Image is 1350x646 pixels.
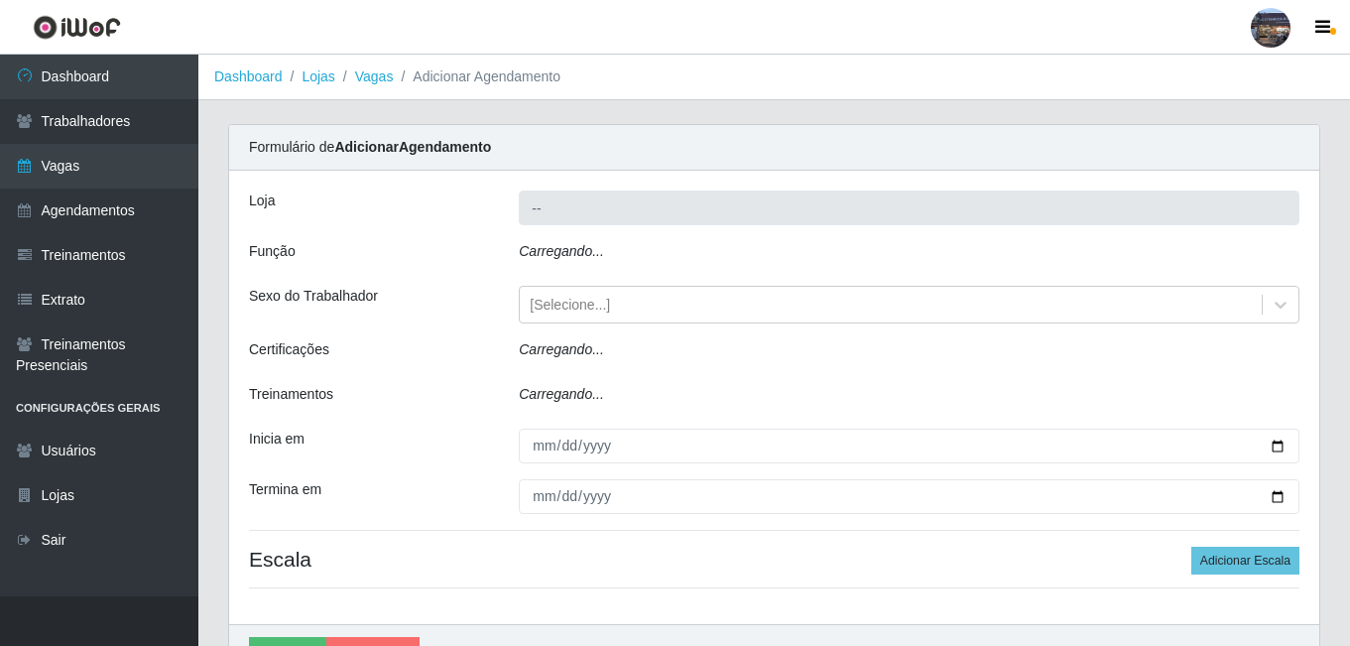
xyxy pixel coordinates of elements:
label: Treinamentos [249,384,333,405]
div: Formulário de [229,125,1319,171]
input: 00/00/0000 [519,479,1299,514]
label: Termina em [249,479,321,500]
a: Dashboard [214,68,283,84]
label: Sexo do Trabalhador [249,286,378,307]
input: 00/00/0000 [519,429,1299,463]
i: Carregando... [519,243,604,259]
li: Adicionar Agendamento [393,66,560,87]
h4: Escala [249,547,1299,572]
button: Adicionar Escala [1191,547,1299,575]
nav: breadcrumb [198,55,1350,100]
img: CoreUI Logo [33,15,121,40]
i: Carregando... [519,386,604,402]
i: Carregando... [519,341,604,357]
label: Loja [249,191,275,211]
label: Função [249,241,296,262]
a: Lojas [302,68,334,84]
a: Vagas [355,68,394,84]
div: [Selecione...] [530,295,610,316]
label: Certificações [249,339,329,360]
label: Inicia em [249,429,305,450]
strong: Adicionar Agendamento [334,139,491,155]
